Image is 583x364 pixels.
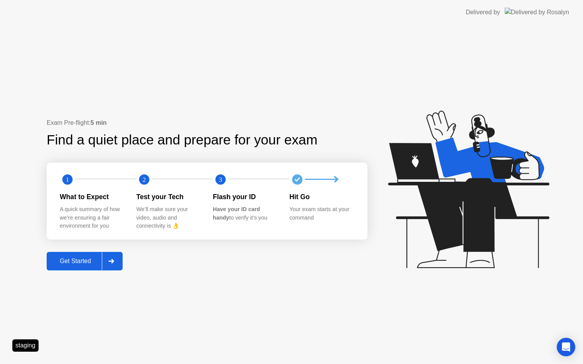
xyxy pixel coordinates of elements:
[49,258,102,265] div: Get Started
[505,8,569,17] img: Delivered by Rosalyn
[213,192,277,202] div: Flash your ID
[136,192,201,202] div: Test your Tech
[66,176,69,183] text: 1
[91,119,107,126] b: 5 min
[47,118,367,127] div: Exam Pre-flight:
[47,130,318,150] div: Find a quiet place and prepare for your exam
[466,8,500,17] div: Delivered by
[557,338,575,356] div: Open Intercom Messenger
[136,205,201,230] div: We’ll make sure your video, audio and connectivity is 👌
[213,206,260,221] b: Have your ID card handy
[60,192,124,202] div: What to Expect
[47,252,123,270] button: Get Started
[219,176,222,183] text: 3
[60,205,124,230] div: A quick summary of how we’re ensuring a fair environment for you
[142,176,145,183] text: 2
[213,205,277,222] div: to verify it’s you
[12,339,39,352] div: staging
[290,192,354,202] div: Hit Go
[290,205,354,222] div: Your exam starts at your command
